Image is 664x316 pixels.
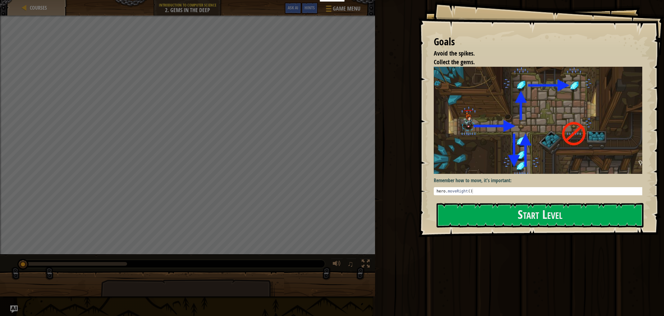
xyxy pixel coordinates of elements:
a: Courses [28,4,47,11]
div: Goals [434,35,642,49]
span: Courses [30,4,47,11]
button: Game Menu [321,2,364,17]
span: Game Menu [333,5,360,13]
button: Start Level [437,203,643,228]
span: Avoid the spikes. [434,49,475,57]
button: Ask AI [285,2,301,14]
p: Remember how to move, it's important: [434,177,647,184]
span: Hints [305,5,315,11]
span: ♫ [347,259,354,269]
span: Ask AI [288,5,298,11]
li: Collect the gems. [426,58,641,67]
button: Adjust volume [331,258,343,271]
img: Gems in the deep [434,67,647,174]
button: ♫ [346,258,357,271]
button: Toggle fullscreen [359,258,372,271]
button: Ask AI [10,305,18,313]
li: Avoid the spikes. [426,49,641,58]
span: Collect the gems. [434,58,475,66]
